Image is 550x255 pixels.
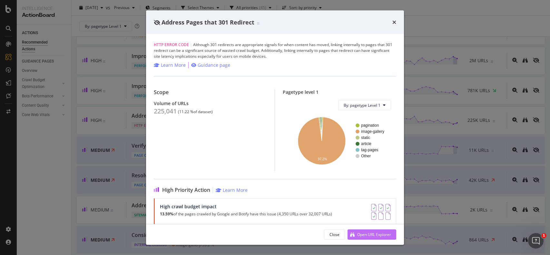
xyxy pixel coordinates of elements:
[392,18,396,26] div: times
[361,154,371,158] text: Other
[361,135,370,140] text: static
[216,187,248,193] a: Learn More
[146,10,404,245] div: modal
[162,18,254,26] span: Address Pages that 301 Redirect
[191,62,230,68] a: Guidance page
[154,101,267,106] div: Volume of URLs
[528,233,544,249] iframe: Intercom live chat
[160,204,332,209] div: High crawl budget impact
[223,187,248,193] div: Learn More
[371,204,391,220] img: AY0oso9MOvYAAAAASUVORK5CYII=
[154,42,396,59] div: Although 301 redirects are appropriate signals for when content has moved, linking internally to ...
[154,89,267,95] div: Scope
[160,212,332,216] p: of the pages crawled by Google and Botify have this issue (4,350 URLs over 32,007 URLs)
[338,100,391,110] button: By: pagetype Level 1
[154,62,186,68] a: Learn More
[257,22,260,24] img: Equal
[154,20,160,25] div: eye-slash
[361,142,371,146] text: article
[178,110,213,114] div: ( 11.22 % of dataset )
[154,42,189,47] span: HTTP Error Code
[190,42,192,47] span: |
[324,229,345,240] button: Close
[329,231,339,237] div: Close
[318,157,327,161] text: 97.2%
[162,187,210,193] span: High Priority Action
[361,123,379,128] text: pagination
[161,62,186,68] div: Learn More
[160,211,173,217] strong: 13.59%
[154,107,177,115] div: 225,041
[288,115,391,166] svg: A chart.
[361,129,384,134] text: image-gallery
[344,102,380,108] span: By: pagetype Level 1
[357,231,391,237] div: Open URL Explorer
[198,62,230,68] div: Guidance page
[361,148,378,152] text: tag-pages
[348,229,396,240] button: Open URL Explorer
[283,89,396,95] div: Pagetype level 1
[541,233,546,238] span: 1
